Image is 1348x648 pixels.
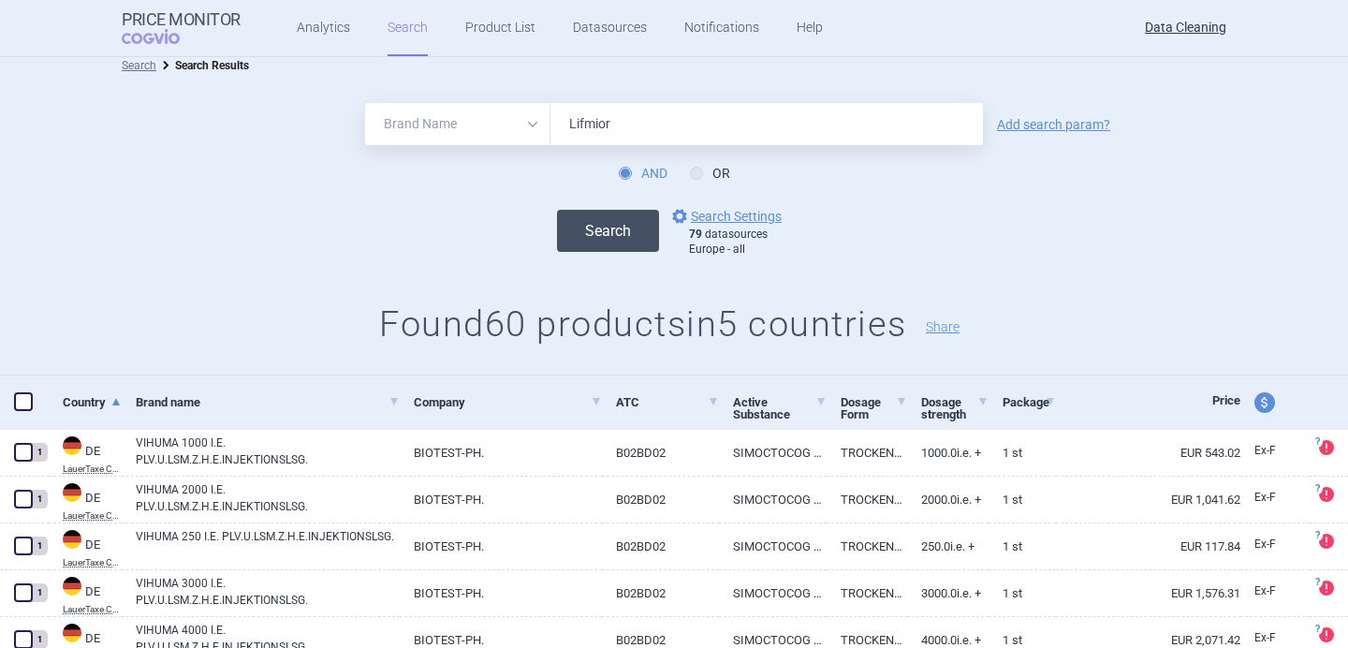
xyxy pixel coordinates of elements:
a: DEDELauerTaxe CGM [49,575,122,614]
a: TROCKENSUBSTANZ MIT LÖSUNGSMITTEL [827,523,907,569]
a: Country [63,379,122,425]
span: Ex-factory price [1254,538,1276,551]
a: 1 St [989,430,1056,476]
li: Search Results [156,56,249,75]
abbr: LauerTaxe CGM — Complex database for German drug information provided by commercial provider CGM ... [63,558,122,567]
img: Germany [63,624,81,642]
img: Germany [63,530,81,549]
a: TROCKENSUBSTANZ MIT LÖSUNGSMITTEL [827,477,907,523]
a: B02BD02 [602,477,718,523]
a: ? [1319,534,1341,549]
a: 3000.0I.E. + [907,570,988,616]
a: BIOTEST-PH. [400,477,602,523]
strong: 79 [689,228,702,241]
div: datasources Europe - all [689,228,791,257]
span: Price [1212,393,1240,407]
span: Ex-factory price [1254,444,1276,457]
span: ? [1311,624,1323,635]
span: COGVIO [122,29,206,44]
a: 250.0I.E. + [907,523,988,569]
a: VIHUMA 3000 I.E. PLV.U.LSM.Z.H.E.INJEKTIONSLSG. [136,575,400,609]
label: OR [690,164,730,183]
img: Germany [63,436,81,455]
strong: Search Results [175,59,249,72]
a: Add search param? [997,118,1110,131]
abbr: LauerTaxe CGM — Complex database for German drug information provided by commercial provider CGM ... [63,511,122,521]
img: Germany [63,577,81,596]
a: Ex-F [1240,437,1310,465]
a: 1000.0I.E. + [907,430,988,476]
a: Active Substance [733,379,827,437]
a: Ex-F [1240,484,1310,512]
a: EUR 1,576.31 [1056,570,1240,616]
a: B02BD02 [602,430,718,476]
a: Brand name [136,379,400,425]
button: Search [557,210,659,252]
a: Price MonitorCOGVIO [122,10,241,46]
div: 1 [31,583,48,602]
abbr: LauerTaxe CGM — Complex database for German drug information provided by commercial provider CGM ... [63,464,122,474]
a: 1 St [989,477,1056,523]
img: Germany [63,483,81,502]
a: DEDELauerTaxe CGM [49,481,122,521]
a: EUR 1,041.62 [1056,477,1240,523]
a: Search [122,59,156,72]
a: B02BD02 [602,523,718,569]
div: 1 [31,490,48,508]
a: VIHUMA 1000 I.E. PLV.U.LSM.Z.H.E.INJEKTIONSLSG. [136,434,400,468]
a: Search Settings [668,205,782,228]
a: BIOTEST-PH. [400,430,602,476]
a: ATC [616,379,718,425]
a: ? [1319,581,1341,596]
a: EUR 543.02 [1056,430,1240,476]
a: ? [1319,440,1341,455]
span: ? [1311,530,1323,541]
a: 2000.0I.E. + [907,477,988,523]
span: ? [1311,436,1323,448]
a: B02BD02 [602,570,718,616]
a: VIHUMA 2000 I.E. PLV.U.LSM.Z.H.E.INJEKTIONSLSG. [136,481,400,515]
a: Dosage Form [841,379,907,437]
a: SIMOCTOCOG ALFA 2000 I.E. [719,477,827,523]
a: 1 St [989,523,1056,569]
abbr: LauerTaxe CGM — Complex database for German drug information provided by commercial provider CGM ... [63,605,122,614]
a: Company [414,379,602,425]
a: DEDELauerTaxe CGM [49,528,122,567]
a: DEDELauerTaxe CGM [49,434,122,474]
a: BIOTEST-PH. [400,523,602,569]
li: Search [122,56,156,75]
a: Package [1003,379,1056,425]
a: ? [1319,487,1341,502]
div: 1 [31,443,48,462]
a: EUR 117.84 [1056,523,1240,569]
span: Ex-factory price [1254,491,1276,504]
a: SIMOCTOCOG ALFA 1000 I.E. [719,430,827,476]
span: Ex-factory price [1254,584,1276,597]
span: Ex-factory price [1254,631,1276,644]
button: Share [926,320,960,333]
a: VIHUMA 250 I.E. PLV.U.LSM.Z.H.E.INJEKTIONSLSG. [136,528,400,562]
div: 1 [31,537,48,555]
a: ? [1319,627,1341,642]
a: TROCKENSUBSTANZ MIT LÖSUNGSMITTEL [827,430,907,476]
a: Dosage strength [921,379,988,437]
a: SIMOCTOCOG ALFA 3000 I.E. [719,570,827,616]
strong: Price Monitor [122,10,241,29]
span: ? [1311,577,1323,588]
a: Ex-F [1240,531,1310,559]
a: Ex-F [1240,578,1310,606]
span: ? [1311,483,1323,494]
label: AND [619,164,667,183]
a: TROCKENSUBSTANZ MIT LÖSUNGSMITTEL [827,570,907,616]
a: 1 St [989,570,1056,616]
a: SIMOCTOCOG ALFA 250 I.E. [719,523,827,569]
a: BIOTEST-PH. [400,570,602,616]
